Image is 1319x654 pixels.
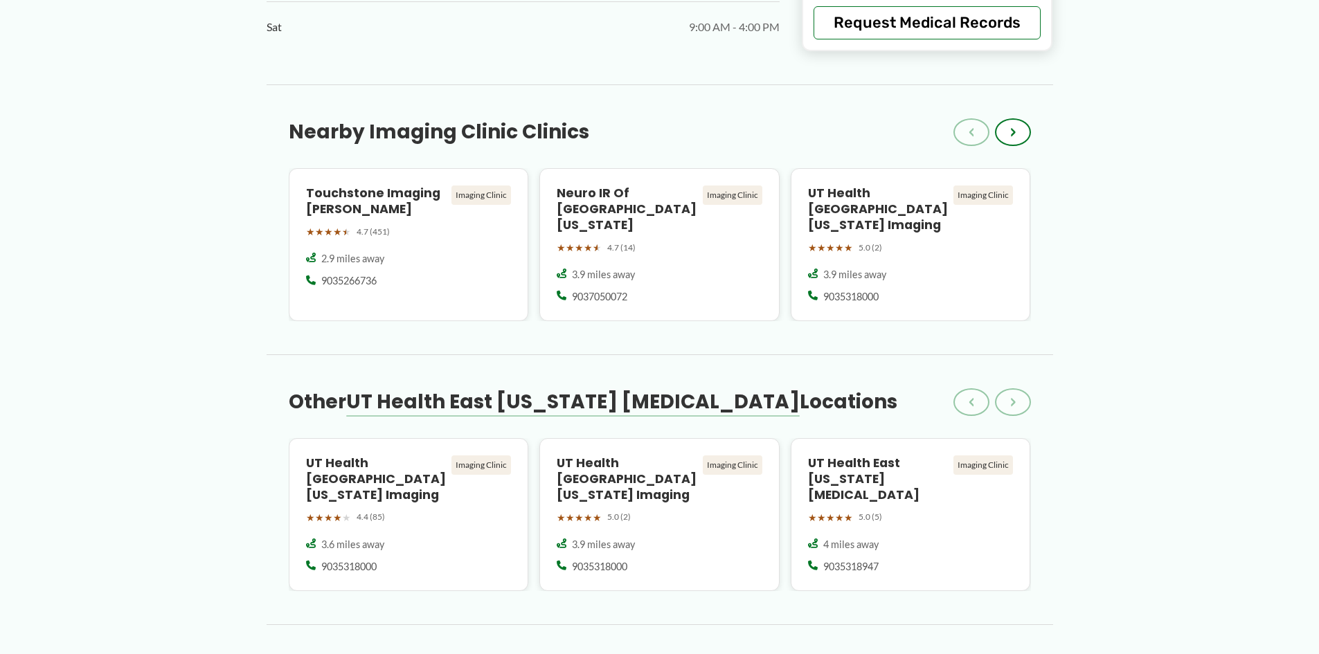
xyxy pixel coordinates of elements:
[557,185,697,233] h4: Neuro IR of [GEOGRAPHIC_DATA][US_STATE]
[451,185,511,205] div: Imaging Clinic
[826,509,835,527] span: ★
[953,185,1013,205] div: Imaging Clinic
[539,168,780,321] a: Neuro IR of [GEOGRAPHIC_DATA][US_STATE] Imaging Clinic ★★★★★ 4.7 (14) 3.9 miles away 9037050072
[557,455,697,503] h4: UT Health [GEOGRAPHIC_DATA][US_STATE] Imaging
[703,185,762,205] div: Imaging Clinic
[607,240,636,255] span: 4.7 (14)
[823,268,886,282] span: 3.9 miles away
[572,560,627,574] span: 9035318000
[607,509,631,525] span: 5.0 (2)
[321,560,377,574] span: 9035318000
[566,239,575,257] span: ★
[703,455,762,475] div: Imaging Clinic
[584,509,593,527] span: ★
[953,455,1013,475] div: Imaging Clinic
[995,388,1031,416] button: ›
[306,455,447,503] h4: UT Health [GEOGRAPHIC_DATA][US_STATE] Imaging
[953,388,989,416] button: ‹
[315,509,324,527] span: ★
[451,455,511,475] div: Imaging Clinic
[333,223,342,241] span: ★
[823,538,879,552] span: 4 miles away
[333,509,342,527] span: ★
[823,560,879,574] span: 9035318947
[557,509,566,527] span: ★
[835,239,844,257] span: ★
[342,509,351,527] span: ★
[791,438,1031,591] a: UT Health East [US_STATE] [MEDICAL_DATA] Imaging Clinic ★★★★★ 5.0 (5) 4 miles away 9035318947
[814,6,1041,39] button: Request Medical Records
[808,185,949,233] h4: UT Health [GEOGRAPHIC_DATA][US_STATE] Imaging
[835,509,844,527] span: ★
[357,224,390,239] span: 4.7 (451)
[823,290,879,304] span: 9035318000
[953,118,989,146] button: ‹
[572,268,635,282] span: 3.9 miles away
[584,239,593,257] span: ★
[321,538,384,552] span: 3.6 miles away
[995,118,1031,146] button: ›
[575,239,584,257] span: ★
[791,168,1031,321] a: UT Health [GEOGRAPHIC_DATA][US_STATE] Imaging Imaging Clinic ★★★★★ 5.0 (2) 3.9 miles away 9035318000
[572,290,627,304] span: 9037050072
[539,438,780,591] a: UT Health [GEOGRAPHIC_DATA][US_STATE] Imaging Imaging Clinic ★★★★★ 5.0 (2) 3.9 miles away 9035318000
[557,239,566,257] span: ★
[324,509,333,527] span: ★
[969,394,974,410] span: ‹
[593,509,602,527] span: ★
[1010,394,1016,410] span: ›
[808,509,817,527] span: ★
[289,438,529,591] a: UT Health [GEOGRAPHIC_DATA][US_STATE] Imaging Imaging Clinic ★★★★★ 4.4 (85) 3.6 miles away 903531...
[342,223,351,241] span: ★
[289,390,897,415] h3: Other Locations
[267,17,282,37] span: Sat
[859,240,882,255] span: 5.0 (2)
[575,509,584,527] span: ★
[357,509,385,525] span: 4.4 (85)
[689,17,780,37] span: 9:00 AM - 4:00 PM
[817,239,826,257] span: ★
[321,274,377,288] span: 9035266736
[289,168,529,321] a: Touchstone Imaging [PERSON_NAME] Imaging Clinic ★★★★★ 4.7 (451) 2.9 miles away 9035266736
[817,509,826,527] span: ★
[808,239,817,257] span: ★
[346,388,800,415] span: UT Health East [US_STATE] [MEDICAL_DATA]
[593,239,602,257] span: ★
[859,509,882,525] span: 5.0 (5)
[315,223,324,241] span: ★
[969,124,974,140] span: ‹
[826,239,835,257] span: ★
[321,252,384,266] span: 2.9 miles away
[289,120,589,145] h3: Nearby Imaging Clinic Clinics
[306,223,315,241] span: ★
[808,455,949,503] h4: UT Health East [US_STATE] [MEDICAL_DATA]
[844,509,853,527] span: ★
[324,223,333,241] span: ★
[572,538,635,552] span: 3.9 miles away
[306,185,447,217] h4: Touchstone Imaging [PERSON_NAME]
[844,239,853,257] span: ★
[566,509,575,527] span: ★
[306,509,315,527] span: ★
[1010,124,1016,140] span: ›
